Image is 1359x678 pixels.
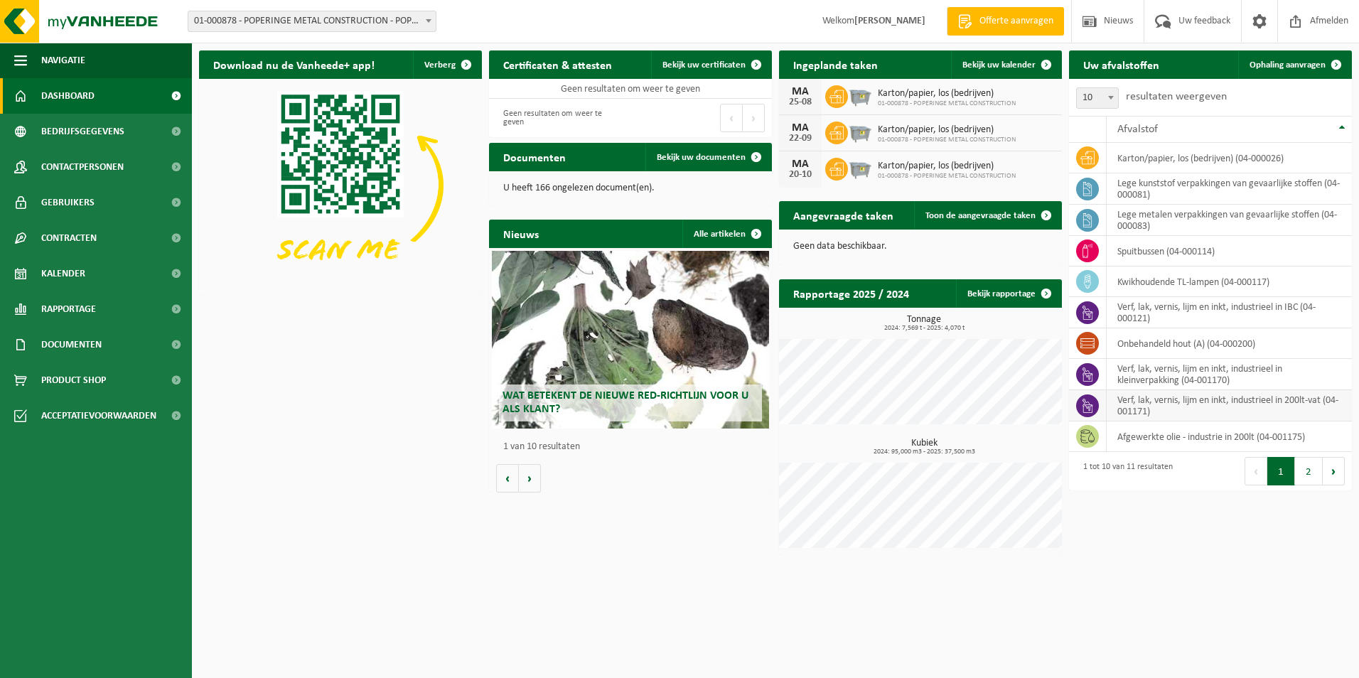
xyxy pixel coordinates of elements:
span: Karton/papier, los (bedrijven) [878,88,1016,99]
span: Gebruikers [41,185,95,220]
td: spuitbussen (04-000114) [1107,236,1352,267]
span: Contracten [41,220,97,256]
span: Bedrijfsgegevens [41,114,124,149]
button: Next [743,104,765,132]
td: karton/papier, los (bedrijven) (04-000026) [1107,143,1352,173]
div: MA [786,122,815,134]
span: 01-000878 - POPERINGE METAL CONSTRUCTION - POPERINGE [188,11,436,32]
span: Toon de aangevraagde taken [925,211,1036,220]
td: verf, lak, vernis, lijm en inkt, industrieel in 200lt-vat (04-001171) [1107,390,1352,421]
a: Bekijk uw documenten [645,143,770,171]
div: MA [786,86,815,97]
td: afgewerkte olie - industrie in 200lt (04-001175) [1107,421,1352,452]
span: Karton/papier, los (bedrijven) [878,161,1016,172]
span: Bekijk uw certificaten [662,60,746,70]
a: Wat betekent de nieuwe RED-richtlijn voor u als klant? [492,251,769,429]
span: Verberg [424,60,456,70]
a: Toon de aangevraagde taken [914,201,1060,230]
span: Ophaling aanvragen [1250,60,1326,70]
div: Geen resultaten om weer te geven [496,102,623,134]
h2: Uw afvalstoffen [1069,50,1173,78]
button: Next [1323,457,1345,485]
td: onbehandeld hout (A) (04-000200) [1107,328,1352,359]
strong: [PERSON_NAME] [854,16,925,26]
span: 01-000878 - POPERINGE METAL CONSTRUCTION - POPERINGE [188,11,436,31]
h2: Aangevraagde taken [779,201,908,229]
h2: Download nu de Vanheede+ app! [199,50,389,78]
span: Kalender [41,256,85,291]
h3: Tonnage [786,315,1062,332]
button: Vorige [496,464,519,493]
label: resultaten weergeven [1126,91,1227,102]
span: Documenten [41,327,102,362]
span: 2024: 95,000 m3 - 2025: 37,500 m3 [786,448,1062,456]
a: Bekijk uw kalender [951,50,1060,79]
button: Verberg [413,50,480,79]
div: 1 tot 10 van 11 resultaten [1076,456,1173,487]
td: Geen resultaten om weer te geven [489,79,772,99]
h2: Ingeplande taken [779,50,892,78]
span: Dashboard [41,78,95,114]
a: Offerte aanvragen [947,7,1064,36]
img: WB-2500-GAL-GY-01 [848,119,872,144]
span: Acceptatievoorwaarden [41,398,156,434]
h2: Rapportage 2025 / 2024 [779,279,923,307]
img: Download de VHEPlus App [199,79,482,291]
button: Previous [720,104,743,132]
div: 22-09 [786,134,815,144]
span: Product Shop [41,362,106,398]
img: WB-2500-GAL-GY-01 [848,83,872,107]
a: Bekijk rapportage [956,279,1060,308]
td: verf, lak, vernis, lijm en inkt, industrieel in kleinverpakking (04-001170) [1107,359,1352,390]
span: Bekijk uw documenten [657,153,746,162]
h3: Kubiek [786,438,1062,456]
img: WB-2500-GAL-GY-01 [848,156,872,180]
span: Afvalstof [1117,124,1158,135]
td: lege kunststof verpakkingen van gevaarlijke stoffen (04-000081) [1107,173,1352,205]
td: kwikhoudende TL-lampen (04-000117) [1107,267,1352,297]
span: 10 [1077,88,1118,108]
span: Navigatie [41,43,85,78]
h2: Nieuws [489,220,553,247]
h2: Certificaten & attesten [489,50,626,78]
div: 25-08 [786,97,815,107]
h2: Documenten [489,143,580,171]
a: Bekijk uw certificaten [651,50,770,79]
button: 2 [1295,457,1323,485]
span: Bekijk uw kalender [962,60,1036,70]
span: 01-000878 - POPERINGE METAL CONSTRUCTION [878,172,1016,181]
button: Previous [1245,457,1267,485]
a: Ophaling aanvragen [1238,50,1350,79]
p: U heeft 166 ongelezen document(en). [503,183,758,193]
button: 1 [1267,457,1295,485]
div: MA [786,158,815,170]
span: Wat betekent de nieuwe RED-richtlijn voor u als klant? [503,390,748,415]
p: Geen data beschikbaar. [793,242,1048,252]
span: Offerte aanvragen [976,14,1057,28]
span: Karton/papier, los (bedrijven) [878,124,1016,136]
div: 20-10 [786,170,815,180]
td: lege metalen verpakkingen van gevaarlijke stoffen (04-000083) [1107,205,1352,236]
a: Alle artikelen [682,220,770,248]
td: verf, lak, vernis, lijm en inkt, industrieel in IBC (04-000121) [1107,297,1352,328]
span: 01-000878 - POPERINGE METAL CONSTRUCTION [878,99,1016,108]
span: Rapportage [41,291,96,327]
span: Contactpersonen [41,149,124,185]
span: 01-000878 - POPERINGE METAL CONSTRUCTION [878,136,1016,144]
button: Volgende [519,464,541,493]
span: 10 [1076,87,1119,109]
p: 1 van 10 resultaten [503,442,765,452]
span: 2024: 7,569 t - 2025: 4,070 t [786,325,1062,332]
